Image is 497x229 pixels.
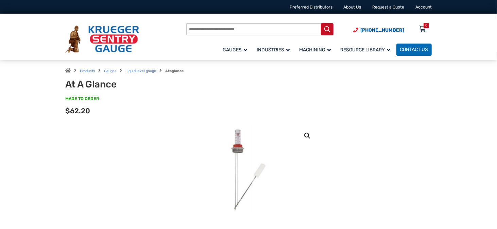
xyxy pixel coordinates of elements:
span: Resource Library [341,47,391,53]
img: At A Glance [213,125,284,214]
span: [PHONE_NUMBER] [360,27,404,33]
h1: At A Glance [65,79,212,90]
a: Gauges [219,43,253,56]
img: Krueger Sentry Gauge [65,26,139,53]
a: Request a Quote [372,5,404,10]
a: Resource Library [337,43,396,56]
a: Gauges [104,69,116,73]
a: Liquid level gauge [125,69,156,73]
a: Preferred Distributors [290,5,332,10]
a: Phone Number (920) 434-8860 [353,27,404,34]
span: $62.20 [65,107,90,115]
a: View full-screen image gallery [301,130,313,142]
span: Machining [299,47,331,53]
span: Industries [257,47,290,53]
a: Products [80,69,95,73]
strong: Ataglance [165,69,184,73]
a: Contact Us [396,44,432,56]
a: Industries [253,43,296,56]
a: About Us [344,5,361,10]
a: Machining [296,43,337,56]
span: Contact Us [400,47,428,53]
a: Account [415,5,432,10]
div: 0 [425,23,427,28]
span: Gauges [223,47,247,53]
span: MADE TO ORDER [65,96,99,102]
